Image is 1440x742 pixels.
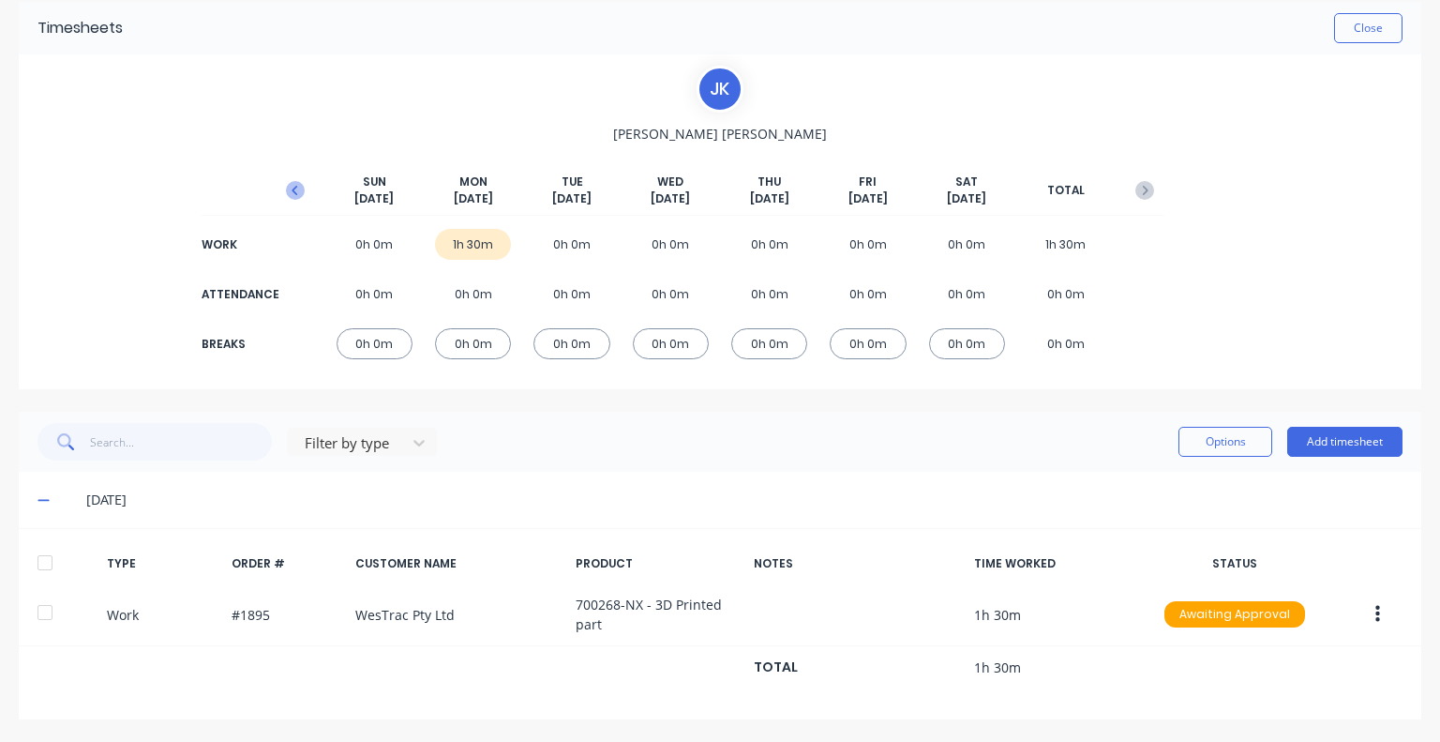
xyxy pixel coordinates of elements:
[533,328,609,359] div: 0h 0m
[363,174,386,190] span: SUN
[754,555,958,572] div: NOTES
[757,174,781,190] span: THU
[750,190,789,207] span: [DATE]
[859,174,877,190] span: FRI
[947,190,986,207] span: [DATE]
[435,279,511,310] div: 0h 0m
[974,555,1138,572] div: TIME WORKED
[1027,229,1103,260] div: 1h 30m
[37,17,123,39] div: Timesheets
[232,555,340,572] div: ORDER #
[830,229,906,260] div: 0h 0m
[830,279,906,310] div: 0h 0m
[1164,601,1305,628] div: Awaiting Approval
[929,229,1005,260] div: 0h 0m
[202,286,277,303] div: ATTENDANCE
[633,279,709,310] div: 0h 0m
[533,279,609,310] div: 0h 0m
[90,423,273,461] input: Search...
[1152,555,1316,572] div: STATUS
[454,190,493,207] span: [DATE]
[1047,182,1085,199] span: TOTAL
[651,190,690,207] span: [DATE]
[355,555,560,572] div: CUSTOMER NAME
[1334,13,1402,43] button: Close
[830,328,906,359] div: 0h 0m
[337,328,412,359] div: 0h 0m
[955,174,978,190] span: SAT
[202,336,277,353] div: BREAKS
[107,555,216,572] div: TYPE
[552,190,592,207] span: [DATE]
[576,555,740,572] div: PRODUCT
[697,66,743,113] div: J K
[337,229,412,260] div: 0h 0m
[337,279,412,310] div: 0h 0m
[202,236,277,253] div: WORK
[1178,427,1272,457] button: Options
[533,229,609,260] div: 0h 0m
[633,328,709,359] div: 0h 0m
[657,174,683,190] span: WED
[1027,328,1103,359] div: 0h 0m
[86,490,1402,510] div: [DATE]
[731,279,807,310] div: 0h 0m
[1287,427,1402,457] button: Add timesheet
[731,229,807,260] div: 0h 0m
[459,174,487,190] span: MON
[929,279,1005,310] div: 0h 0m
[848,190,888,207] span: [DATE]
[613,124,827,144] span: [PERSON_NAME] [PERSON_NAME]
[435,328,511,359] div: 0h 0m
[633,229,709,260] div: 0h 0m
[1027,279,1103,310] div: 0h 0m
[562,174,583,190] span: TUE
[929,328,1005,359] div: 0h 0m
[435,229,511,260] div: 1h 30m
[354,190,394,207] span: [DATE]
[731,328,807,359] div: 0h 0m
